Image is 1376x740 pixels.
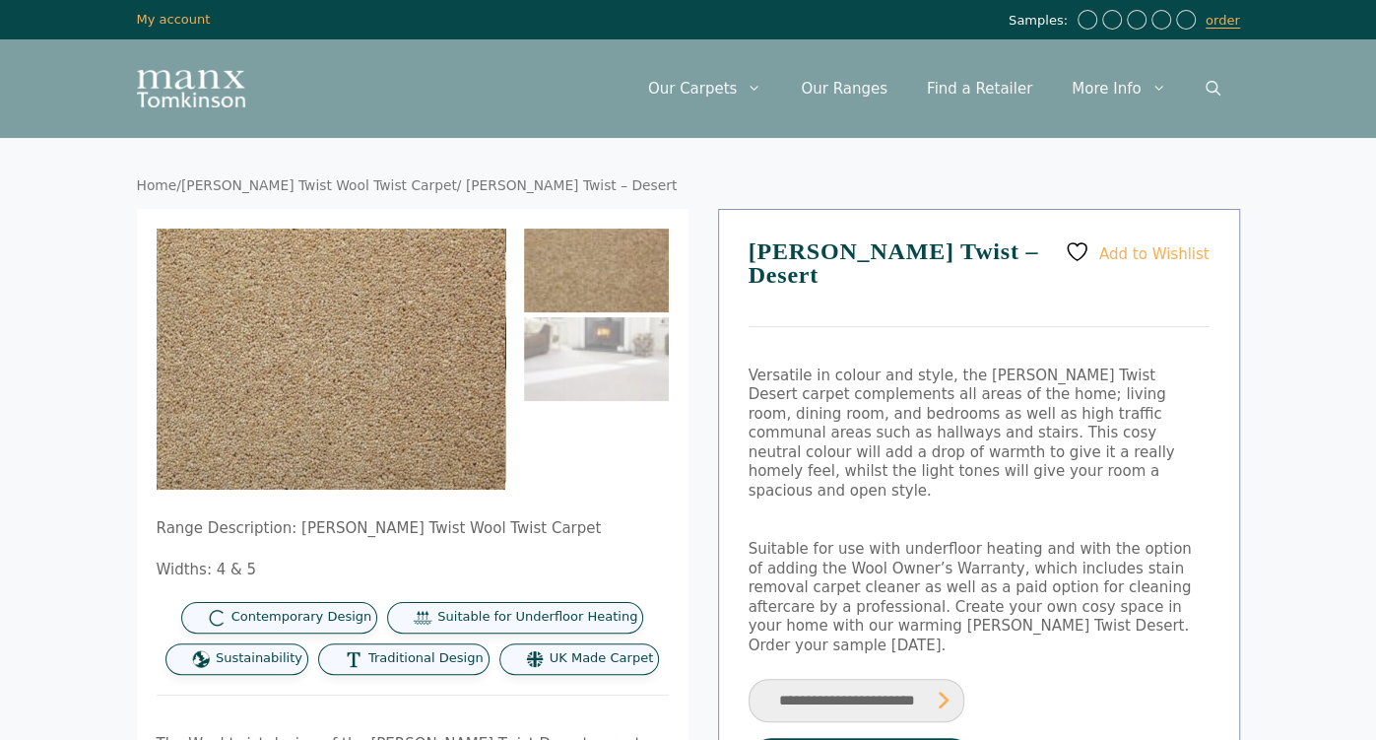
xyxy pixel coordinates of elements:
[137,177,177,193] a: Home
[749,239,1210,327] h1: [PERSON_NAME] Twist – Desert
[137,12,211,27] a: My account
[1186,59,1240,118] a: Open Search Bar
[1065,239,1209,264] a: Add to Wishlist
[628,59,782,118] a: Our Carpets
[1052,59,1185,118] a: More Info
[157,561,669,580] p: Widths: 4 & 5
[749,540,1210,655] p: Suitable for use with underfloor heating and with the option of adding the Wool Owner’s Warranty,...
[368,650,484,667] span: Traditional Design
[524,229,669,312] img: Tomkinson Twist - Desert
[231,609,372,626] span: Contemporary Design
[1099,244,1210,262] span: Add to Wishlist
[437,609,637,626] span: Suitable for Underfloor Heating
[749,367,1210,502] p: Versatile in colour and style, the [PERSON_NAME] Twist Desert carpet complements all areas of the...
[137,70,245,107] img: Manx Tomkinson
[628,59,1240,118] nav: Primary
[1206,13,1240,29] a: order
[781,59,907,118] a: Our Ranges
[550,650,653,667] span: UK Made Carpet
[157,519,669,539] p: Range Description: [PERSON_NAME] Twist Wool Twist Carpet
[216,650,302,667] span: Sustainability
[907,59,1052,118] a: Find a Retailer
[1009,13,1073,30] span: Samples:
[181,177,457,193] a: [PERSON_NAME] Twist Wool Twist Carpet
[137,177,1240,195] nav: Breadcrumb
[524,317,669,401] img: Tomkinson Twist - Desert - Image 2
